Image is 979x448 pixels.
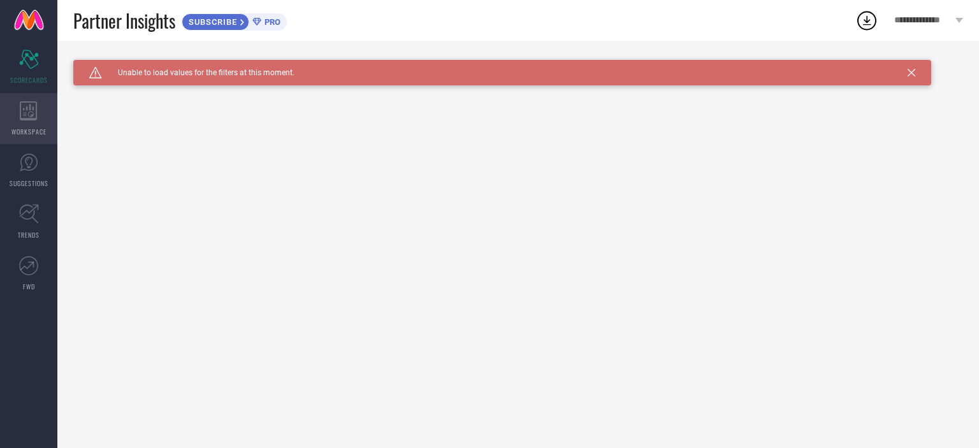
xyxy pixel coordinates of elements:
[23,282,35,291] span: FWD
[102,68,294,77] span: Unable to load values for the filters at this moment.
[11,127,47,136] span: WORKSPACE
[182,10,287,31] a: SUBSCRIBEPRO
[261,17,280,27] span: PRO
[855,9,878,32] div: Open download list
[10,75,48,85] span: SCORECARDS
[10,178,48,188] span: SUGGESTIONS
[182,17,240,27] span: SUBSCRIBE
[73,60,963,70] div: Unable to load filters at this moment. Please try later.
[18,230,40,240] span: TRENDS
[73,8,175,34] span: Partner Insights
